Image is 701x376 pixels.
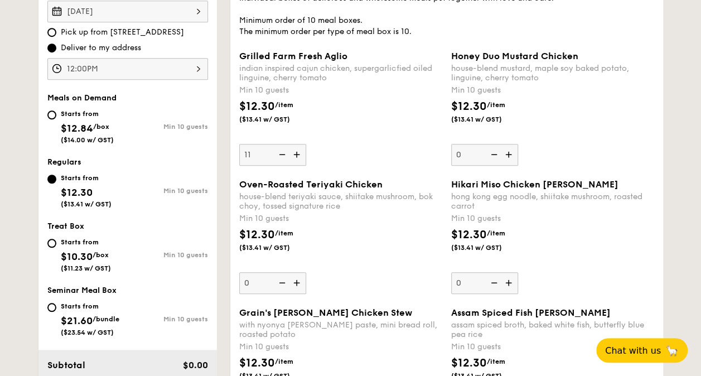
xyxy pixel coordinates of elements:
[47,303,56,312] input: Starts from$21.60/bundle($23.54 w/ GST)Min 10 guests
[61,250,93,263] span: $10.30
[47,110,56,119] input: Starts from$12.84/box($14.00 w/ GST)Min 10 guests
[93,315,119,323] span: /bundle
[275,229,293,237] span: /item
[61,315,93,327] span: $21.60
[47,93,117,103] span: Meals on Demand
[451,228,487,242] span: $12.30
[275,101,293,109] span: /item
[47,286,117,295] span: Seminar Meal Box
[61,122,93,134] span: $12.84
[501,272,518,293] img: icon-add.58712e84.svg
[61,173,112,182] div: Starts from
[273,144,289,165] img: icon-reduce.1d2dbef1.svg
[128,123,208,131] div: Min 10 guests
[61,136,114,144] span: ($14.00 w/ GST)
[605,345,661,356] span: Chat with us
[47,1,208,22] input: Event date
[47,28,56,37] input: Pick up from [STREET_ADDRESS]
[501,144,518,165] img: icon-add.58712e84.svg
[61,42,141,54] span: Deliver to my address
[93,251,109,259] span: /box
[61,109,114,118] div: Starts from
[451,100,487,113] span: $12.30
[289,144,306,165] img: icon-add.58712e84.svg
[451,144,518,166] input: Honey Duo Mustard Chickenhouse-blend mustard, maple soy baked potato, linguine, cherry tomatoMin ...
[128,187,208,195] div: Min 10 guests
[239,64,442,83] div: indian inspired cajun chicken, supergarlicfied oiled linguine, cherry tomato
[128,251,208,259] div: Min 10 guests
[47,58,208,80] input: Event time
[61,329,114,336] span: ($23.54 w/ GST)
[451,272,518,294] input: Hikari Miso Chicken [PERSON_NAME]hong kong egg noodle, shiitake mushroom, roasted carrotMin 10 gu...
[451,192,654,211] div: hong kong egg noodle, shiitake mushroom, roasted carrot
[239,51,347,61] span: Grilled Farm Fresh Aglio
[239,192,442,211] div: house-blend teriyaki sauce, shiitake mushroom, bok choy, tossed signature rice
[451,85,654,96] div: Min 10 guests
[47,239,56,248] input: Starts from$10.30/box($11.23 w/ GST)Min 10 guests
[239,228,275,242] span: $12.30
[239,320,442,339] div: with nyonya [PERSON_NAME] paste, mini bread roll, roasted potato
[451,356,487,370] span: $12.30
[451,64,654,83] div: house-blend mustard, maple soy baked potato, linguine, cherry tomato
[239,144,306,166] input: Grilled Farm Fresh Aglioindian inspired cajun chicken, supergarlicfied oiled linguine, cherry tom...
[239,272,306,294] input: Oven-Roasted Teriyaki Chickenhouse-blend teriyaki sauce, shiitake mushroom, bok choy, tossed sign...
[596,338,688,363] button: Chat with us🦙
[485,144,501,165] img: icon-reduce.1d2dbef1.svg
[485,272,501,293] img: icon-reduce.1d2dbef1.svg
[61,238,111,247] div: Starts from
[239,307,412,318] span: Grain's [PERSON_NAME] Chicken Stew
[487,358,505,365] span: /item
[61,264,111,272] span: ($11.23 w/ GST)
[61,200,112,208] span: ($13.41 w/ GST)
[47,221,84,231] span: Treat Box
[451,179,618,190] span: Hikari Miso Chicken [PERSON_NAME]
[182,360,207,370] span: $0.00
[451,243,527,252] span: ($13.41 w/ GST)
[289,272,306,293] img: icon-add.58712e84.svg
[239,213,442,224] div: Min 10 guests
[451,320,654,339] div: assam spiced broth, baked white fish, butterfly blue pea rice
[47,157,81,167] span: Regulars
[239,179,383,190] span: Oven-Roasted Teriyaki Chicken
[61,302,119,311] div: Starts from
[665,344,679,357] span: 🦙
[239,115,315,124] span: ($13.41 w/ GST)
[487,101,505,109] span: /item
[451,115,527,124] span: ($13.41 w/ GST)
[273,272,289,293] img: icon-reduce.1d2dbef1.svg
[239,341,442,353] div: Min 10 guests
[93,123,109,131] span: /box
[61,186,93,199] span: $12.30
[451,307,611,318] span: Assam Spiced Fish [PERSON_NAME]
[275,358,293,365] span: /item
[239,243,315,252] span: ($13.41 w/ GST)
[47,44,56,52] input: Deliver to my address
[47,175,56,184] input: Starts from$12.30($13.41 w/ GST)Min 10 guests
[451,51,578,61] span: Honey Duo Mustard Chicken
[239,85,442,96] div: Min 10 guests
[239,356,275,370] span: $12.30
[61,27,184,38] span: Pick up from [STREET_ADDRESS]
[451,341,654,353] div: Min 10 guests
[128,315,208,323] div: Min 10 guests
[451,213,654,224] div: Min 10 guests
[239,100,275,113] span: $12.30
[487,229,505,237] span: /item
[47,360,85,370] span: Subtotal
